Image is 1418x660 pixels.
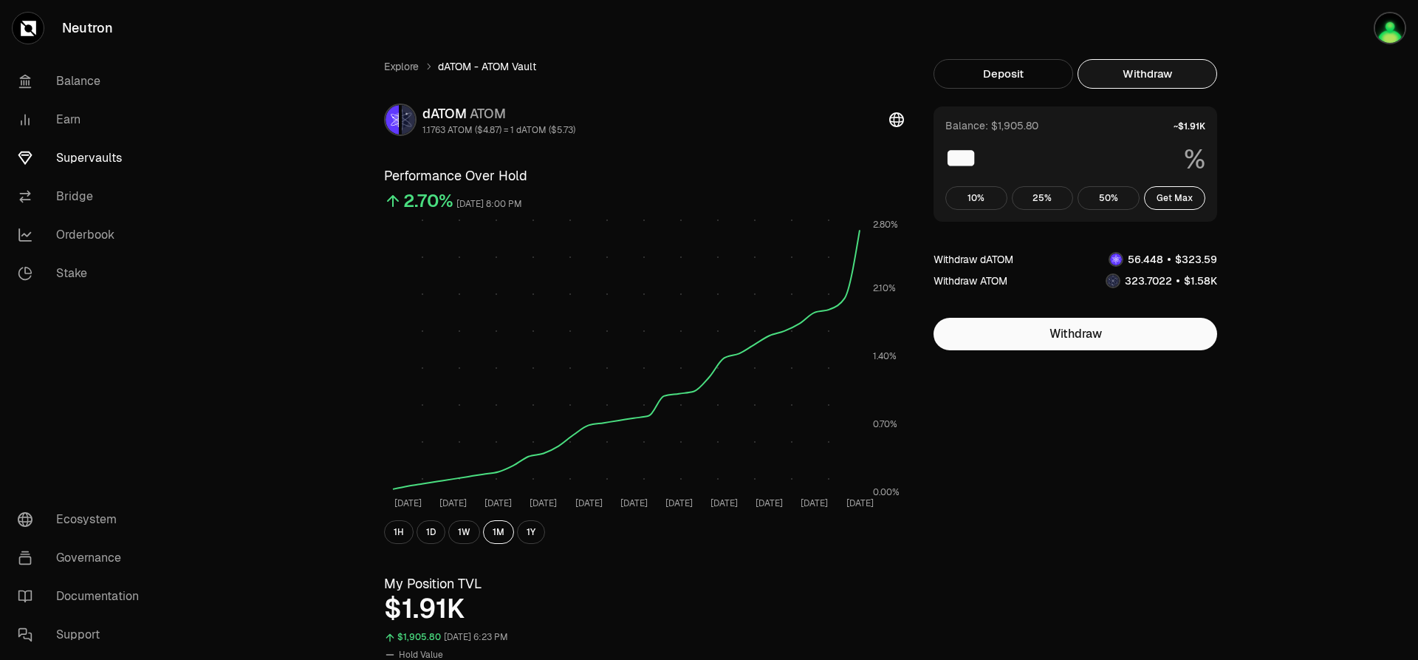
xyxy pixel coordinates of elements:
[384,59,904,74] nav: breadcrumb
[1078,59,1217,89] button: Withdraw
[6,616,160,654] a: Support
[384,59,419,74] a: Explore
[575,497,603,509] tspan: [DATE]
[384,574,904,594] h3: My Position TVL
[1012,186,1074,210] button: 25%
[444,629,508,646] div: [DATE] 6:23 PM
[934,252,1013,267] div: Withdraw dATOM
[934,318,1217,350] button: Withdraw
[945,118,1038,133] div: Balance: $1,905.80
[873,219,898,231] tspan: 2.80%
[6,254,160,293] a: Stake
[6,139,160,177] a: Supervaults
[470,105,506,122] span: ATOM
[403,189,453,213] div: 2.70%
[934,59,1073,89] button: Deposit
[397,629,441,646] div: $1,905.80
[6,101,160,139] a: Earn
[620,497,648,509] tspan: [DATE]
[1107,275,1119,287] img: ATOM Logo
[801,497,828,509] tspan: [DATE]
[6,500,160,539] a: Ecosystem
[1078,186,1140,210] button: 50%
[439,497,467,509] tspan: [DATE]
[384,166,904,186] h3: Performance Over Hold
[1110,254,1122,265] img: dATOM Logo
[1144,186,1206,210] button: Get Max
[422,103,575,124] div: dATOM
[484,497,512,509] tspan: [DATE]
[873,350,897,362] tspan: 1.40%
[1184,145,1205,174] span: %
[6,177,160,216] a: Bridge
[873,418,897,430] tspan: 0.70%
[384,594,904,624] div: $1.91K
[1374,12,1406,44] img: Geo Wallet
[456,196,522,213] div: [DATE] 8:00 PM
[448,520,480,544] button: 1W
[873,486,900,498] tspan: 0.00%
[530,497,557,509] tspan: [DATE]
[6,577,160,616] a: Documentation
[6,62,160,101] a: Balance
[422,124,575,136] div: 1.1763 ATOM ($4.87) = 1 dATOM ($5.73)
[873,282,896,294] tspan: 2.10%
[438,59,536,74] span: dATOM - ATOM Vault
[394,497,422,509] tspan: [DATE]
[6,216,160,254] a: Orderbook
[710,497,738,509] tspan: [DATE]
[517,520,545,544] button: 1Y
[756,497,783,509] tspan: [DATE]
[846,497,874,509] tspan: [DATE]
[417,520,445,544] button: 1D
[6,539,160,577] a: Governance
[934,273,1007,288] div: Withdraw ATOM
[665,497,693,509] tspan: [DATE]
[483,520,514,544] button: 1M
[384,520,414,544] button: 1H
[945,186,1007,210] button: 10%
[386,105,399,135] img: dATOM Logo
[402,105,415,135] img: ATOM Logo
